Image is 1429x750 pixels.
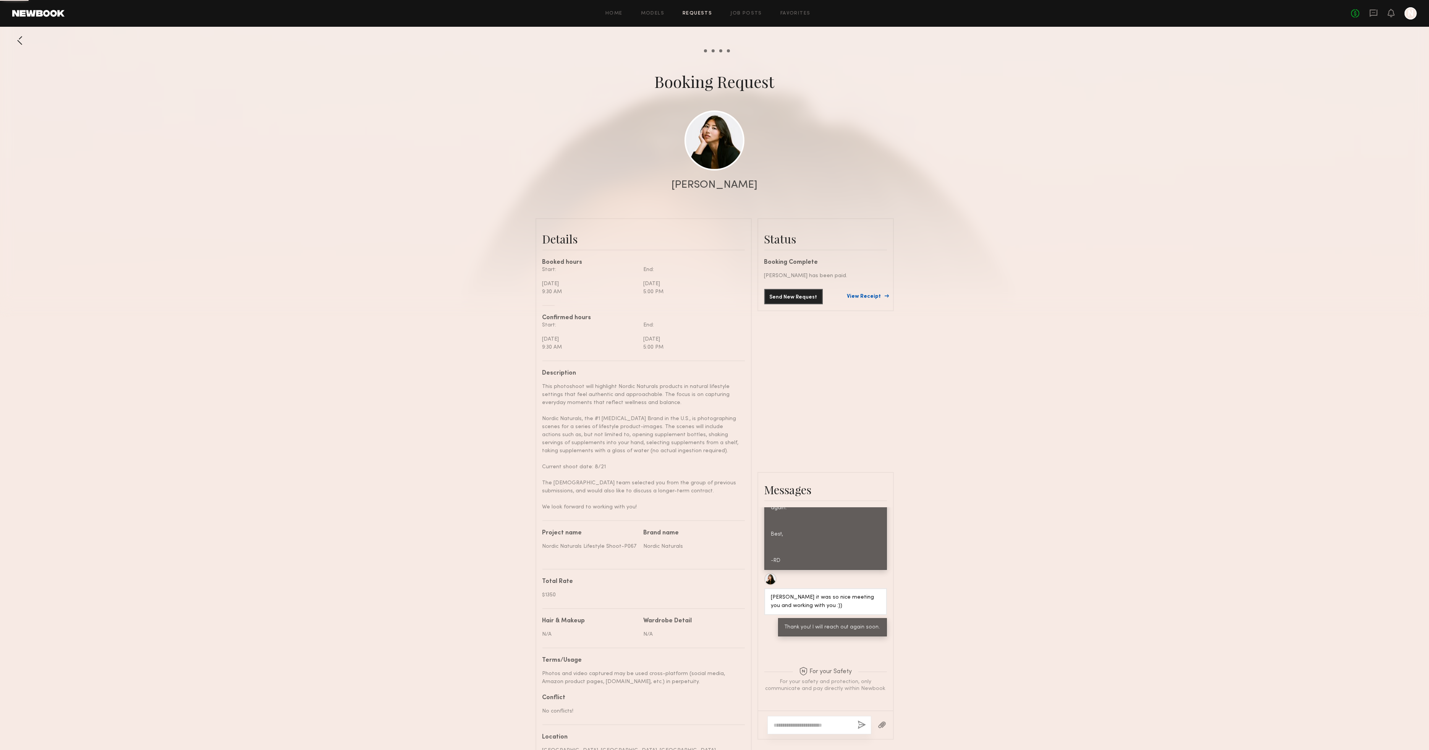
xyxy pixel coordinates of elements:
div: Photos and video captured may be used cross-platform (social media, Amazon product pages, [DOMAIN... [542,670,739,686]
div: Booked hours [542,260,745,266]
div: $1350 [542,591,739,599]
div: Conflict [542,695,739,701]
div: End: [644,321,739,329]
div: Description [542,370,739,377]
div: Location [542,734,739,740]
div: 9:30 AM [542,288,638,296]
a: Models [641,11,664,16]
div: Booking Request [655,71,775,92]
div: [PERSON_NAME] has been paid. [764,272,887,280]
div: For your safety and protection, only communicate and pay directly within Newbook [764,679,887,692]
div: Status [764,231,887,247]
div: Total Rate [542,579,739,585]
div: This photoshoot will highlight Nordic Naturals products in natural lifestyle settings that feel a... [542,383,739,511]
a: N [1405,7,1417,19]
div: Messages [764,482,887,497]
a: Favorites [780,11,811,16]
div: Thank you! I will reach out again soon. [785,623,880,632]
a: Requests [683,11,712,16]
div: N/A [644,630,739,638]
div: [DATE] [542,280,638,288]
a: View Receipt [847,294,887,299]
a: Job Posts [730,11,762,16]
div: [PERSON_NAME] it was so nice meeting you and working with you :)) [771,593,880,611]
div: Confirmed hours [542,315,745,321]
div: Brand name [644,530,739,536]
div: 5:00 PM [644,288,739,296]
button: Send New Request [764,289,823,304]
div: Project name [542,530,638,536]
span: For your Safety [799,667,852,677]
div: Booking Complete [764,260,887,266]
div: Hair & Makeup [542,618,585,624]
div: [DATE] [644,280,739,288]
div: N/A [542,630,638,638]
div: Wardrobe Detail [644,618,692,624]
div: Hi [PERSON_NAME]! It was such a pleasure working with you and we look forward to working with you... [771,460,880,565]
div: Terms/Usage [542,657,739,664]
div: [PERSON_NAME] [672,180,757,190]
div: No conflicts! [542,707,739,715]
div: Nordic Naturals Lifestyle Shoot-P067 [542,542,638,550]
div: [DATE] [644,335,739,343]
div: Start: [542,321,638,329]
div: 5:00 PM [644,343,739,351]
div: Details [542,231,745,247]
div: 9:30 AM [542,343,638,351]
a: Home [605,11,623,16]
div: [DATE] [542,335,638,343]
div: Nordic Naturals [644,542,739,550]
div: Start: [542,266,638,274]
div: End: [644,266,739,274]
